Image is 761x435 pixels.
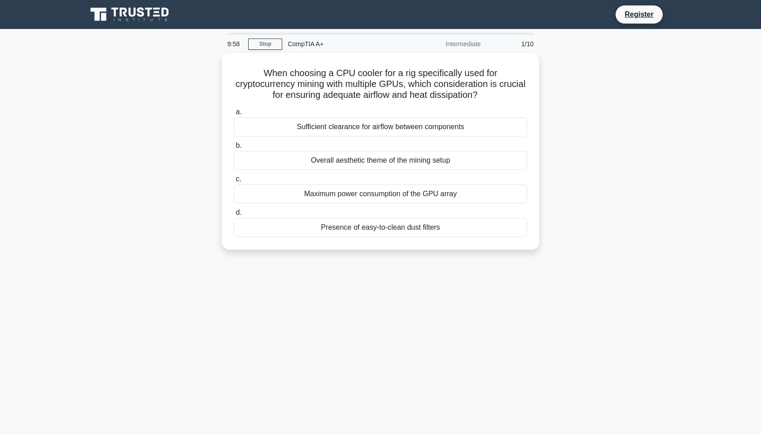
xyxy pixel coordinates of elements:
div: 1/10 [486,35,539,53]
span: a. [236,108,241,116]
div: CompTIA A+ [282,35,407,53]
a: Register [619,9,659,20]
span: c. [236,175,241,183]
div: Sufficient clearance for airflow between components [234,117,527,136]
span: d. [236,208,241,216]
span: b. [236,141,241,149]
div: Maximum power consumption of the GPU array [234,184,527,203]
div: Overall aesthetic theme of the mining setup [234,151,527,170]
a: Stop [248,39,282,50]
h5: When choosing a CPU cooler for a rig specifically used for cryptocurrency mining with multiple GP... [233,68,528,101]
div: Intermediate [407,35,486,53]
div: 9:58 [222,35,248,53]
div: Presence of easy-to-clean dust filters [234,218,527,237]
